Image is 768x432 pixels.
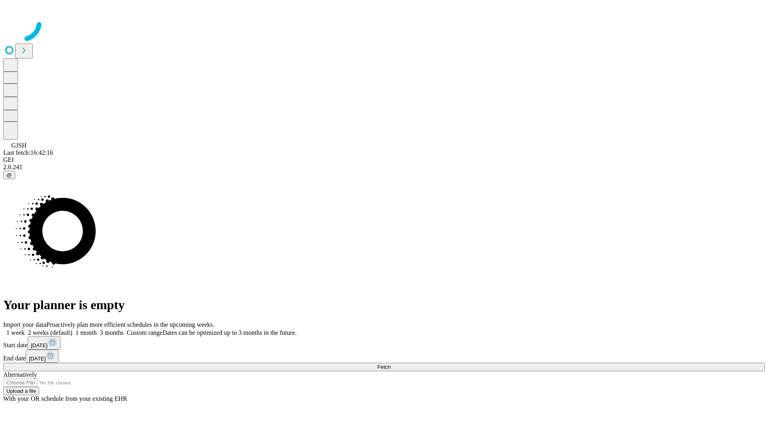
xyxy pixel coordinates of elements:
[3,336,765,350] div: Start date
[3,149,53,156] span: Last fetch: 16:42:16
[100,329,124,336] span: 3 months
[3,395,127,402] span: With your OR schedule from your existing EHR
[3,171,15,179] button: @
[3,387,39,395] button: Upload a file
[3,164,765,171] div: 2.0.241
[3,363,765,371] button: Fetch
[3,298,765,312] h1: Your planner is empty
[26,350,58,363] button: [DATE]
[29,356,46,362] span: [DATE]
[3,350,765,363] div: End date
[377,364,390,370] span: Fetch
[162,329,296,336] span: Dates can be optimized up to 3 months in the future.
[76,329,97,336] span: 1 month
[3,156,765,164] div: GEI
[28,336,60,350] button: [DATE]
[6,329,25,336] span: 1 week
[11,142,26,149] span: GJSH
[3,371,37,378] span: Alternatively
[46,321,214,328] span: Proactively plan more efficient schedules in the upcoming weeks.
[31,342,48,348] span: [DATE]
[6,172,12,178] span: @
[127,329,162,336] span: Custom range
[28,329,72,336] span: 2 weeks (default)
[3,321,46,328] span: Import your data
